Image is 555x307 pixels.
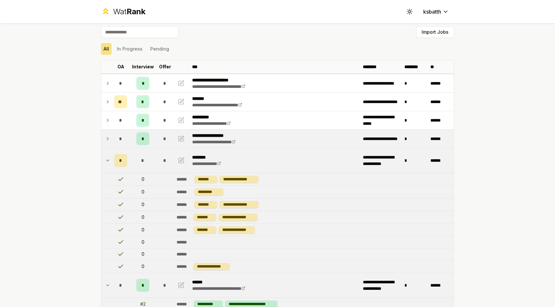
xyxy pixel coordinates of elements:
[113,6,145,17] div: Wat
[101,43,112,55] button: All
[416,26,454,38] button: Import Jobs
[130,260,156,273] td: 0
[423,8,441,16] span: ksbatth
[130,198,156,211] td: 0
[114,43,145,55] button: In Progress
[159,64,171,70] p: Offer
[130,173,156,185] td: 0
[130,248,156,260] td: 0
[101,6,145,17] a: WatRank
[132,64,154,70] p: Interview
[130,211,156,223] td: 0
[130,224,156,236] td: 0
[130,186,156,198] td: 0
[127,7,145,16] span: Rank
[130,236,156,248] td: 0
[148,43,172,55] button: Pending
[117,64,124,70] p: OA
[418,6,454,18] button: ksbatth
